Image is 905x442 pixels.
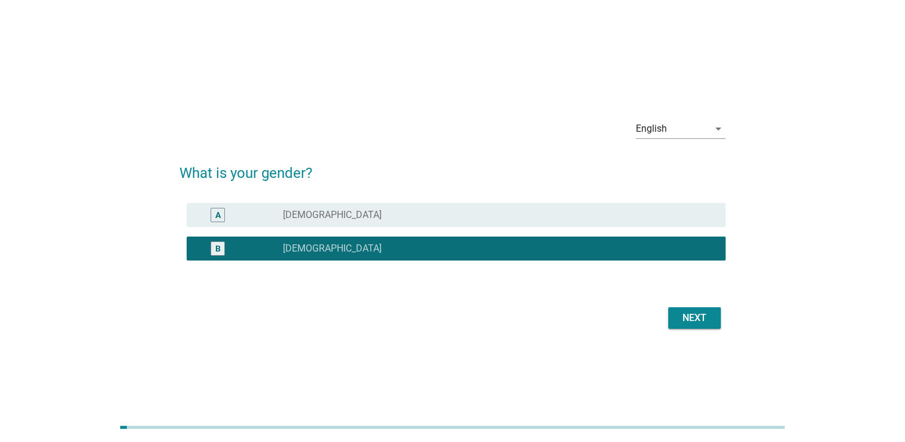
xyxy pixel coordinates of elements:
div: A [215,209,221,222]
label: [DEMOGRAPHIC_DATA] [283,243,382,255]
div: English [636,123,667,134]
div: Next [678,311,711,325]
label: [DEMOGRAPHIC_DATA] [283,209,382,221]
i: arrow_drop_down [711,122,726,136]
h2: What is your gender? [179,150,726,184]
div: B [215,243,221,255]
button: Next [668,307,721,329]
